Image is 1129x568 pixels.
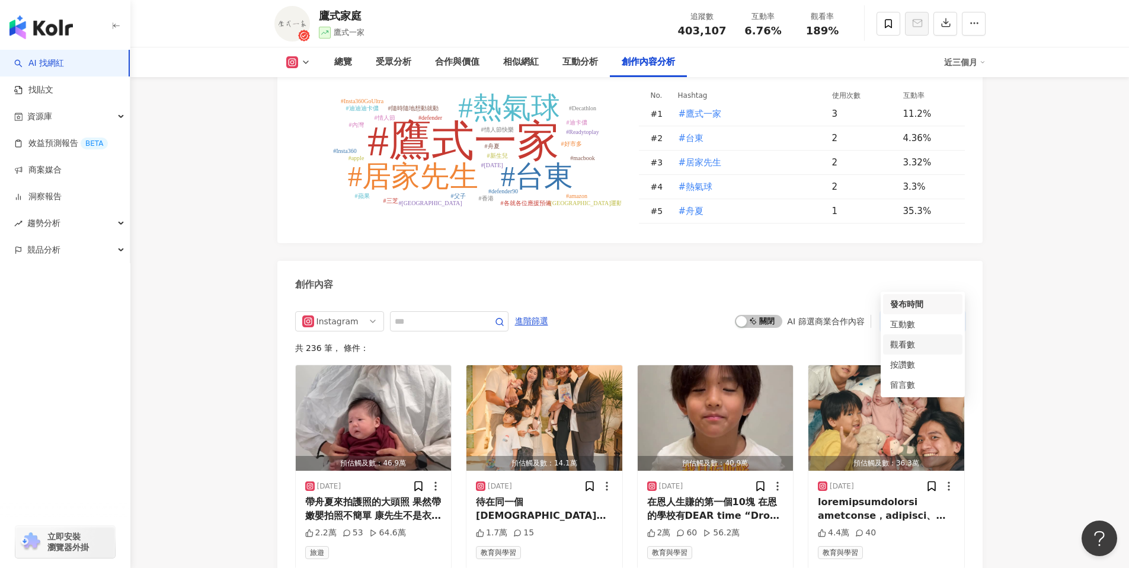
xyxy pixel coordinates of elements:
tspan: #隨時隨地想動就動 [388,105,438,111]
tspan: #情人節 [374,114,395,121]
button: #居家先生 [678,151,722,174]
tspan: #香港 [478,195,493,202]
td: 4.36% [894,126,965,151]
th: 使用次數 [823,89,894,102]
img: logo [9,15,73,39]
div: 1.7萬 [476,527,507,539]
iframe: Help Scout Beacon - Open [1082,521,1117,556]
tspan: #macbook [570,155,595,161]
div: 15 [513,527,534,539]
img: post-image [808,365,964,471]
tspan: #迪迪迪卡儂 [346,105,378,111]
tspan: #Insta360 [333,148,356,154]
th: No. [639,89,669,102]
th: 互動率 [894,89,965,102]
tspan: #鷹式一家 [367,117,559,165]
div: 創作內容 [295,278,333,291]
tspan: #defender90 [488,188,518,194]
span: 403,107 [678,24,727,37]
div: 60 [676,527,697,539]
div: # 1 [651,107,669,120]
span: 189% [806,25,839,37]
div: Instagram [316,312,355,331]
img: post-image [638,365,794,471]
a: 洞察報告 [14,191,62,203]
div: 鷹式家庭 [319,8,364,23]
td: #台東 [669,126,823,151]
tspan: #情人節快樂 [481,126,513,133]
span: 教育與學習 [476,546,521,559]
span: 教育與學習 [818,546,863,559]
div: 共 236 筆 ， 條件： [295,343,965,353]
div: 按讚數 [890,358,955,371]
div: 40 [855,527,876,539]
div: 發布時間 [883,294,962,314]
div: 互動率 [741,11,786,23]
button: 預估觸及數：14.1萬 [466,365,622,471]
a: 商案媒合 [14,164,62,176]
tspan: #舟夏 [484,143,499,149]
div: 互動數 [890,318,955,331]
td: 11.2% [894,102,965,126]
span: 教育與學習 [647,546,692,559]
tspan: #[DATE] [481,162,503,168]
div: # 3 [651,156,669,169]
tspan: #defender [418,114,443,121]
button: 預估觸及數：36.3萬 [808,365,964,471]
div: [DATE] [317,481,341,492]
tspan: #amazon [565,193,587,199]
img: KOL Avatar [274,6,310,42]
div: 受眾分析 [376,55,411,69]
div: 追蹤數 [678,11,727,23]
div: [DATE] [659,481,683,492]
tspan: #內灣 [348,122,363,128]
div: 預估觸及數：46.9萬 [296,456,452,471]
div: 預估觸及數：40.9萬 [638,456,794,471]
div: 預估觸及數：36.3萬 [808,456,964,471]
a: searchAI 找網紅 [14,58,64,69]
div: 35.3% [903,205,953,218]
tspan: #各就各位應援預備 [500,200,551,206]
span: 鷹式一家 [334,28,364,37]
div: 發布時間 [890,298,955,311]
tspan: #父子 [450,193,465,199]
span: rise [14,219,23,228]
tspan: #蘋果 [354,193,369,199]
div: 53 [343,527,363,539]
img: chrome extension [19,532,42,551]
tspan: #好市多 [561,141,581,147]
div: [DATE] [830,481,854,492]
div: 總覽 [334,55,352,69]
button: #熱氣球 [678,175,714,199]
tspan: #台東 [500,160,573,193]
div: 56.2萬 [703,527,740,539]
span: 6.76% [744,25,781,37]
a: 效益預測報告BETA [14,138,108,149]
div: 互動分析 [562,55,598,69]
tspan: #三芝 [383,197,398,204]
span: #舟夏 [679,205,704,218]
td: #熱氣球 [669,175,823,199]
div: 相似網紅 [503,55,539,69]
td: #鷹式一家 [669,102,823,126]
tspan: #Insta360GoUltra [340,98,383,104]
td: #舟夏 [669,199,823,224]
div: # 2 [651,132,669,145]
div: 2 [832,156,894,169]
tspan: #Readytoplay [566,129,599,135]
div: 待在同一個[DEMOGRAPHIC_DATA][DATE]，這裡也是我人生第一份工作的地方 轉眼間今年已經是 @imchurch 第14週年了 從當年還是未婚青年的我，如今有了三個孩子 [DAT... [476,496,613,522]
div: 在恩人生賺的第一個10塊 在恩的學校有DEAR time “Drop Everything And Read” 的縮寫 意思是「放下手邊所有事情，開始閱讀」 每週有兩三天這樣的時間讓孩子們自由閱... [647,496,784,522]
img: post-image [296,365,452,471]
td: 3.3% [894,175,965,199]
button: #鷹式一家 [678,102,722,126]
span: 立即安裝 瀏覽器外掛 [47,531,89,553]
tspan: #熱氣球 [458,91,560,124]
tspan: #apple [348,155,364,161]
div: 4.4萬 [818,527,849,539]
div: 2.2萬 [305,527,337,539]
td: #居家先生 [669,151,823,175]
span: 進階篩選 [515,312,548,331]
div: 觀看率 [800,11,845,23]
button: 進階篩選 [514,311,549,330]
th: Hashtag [669,89,823,102]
